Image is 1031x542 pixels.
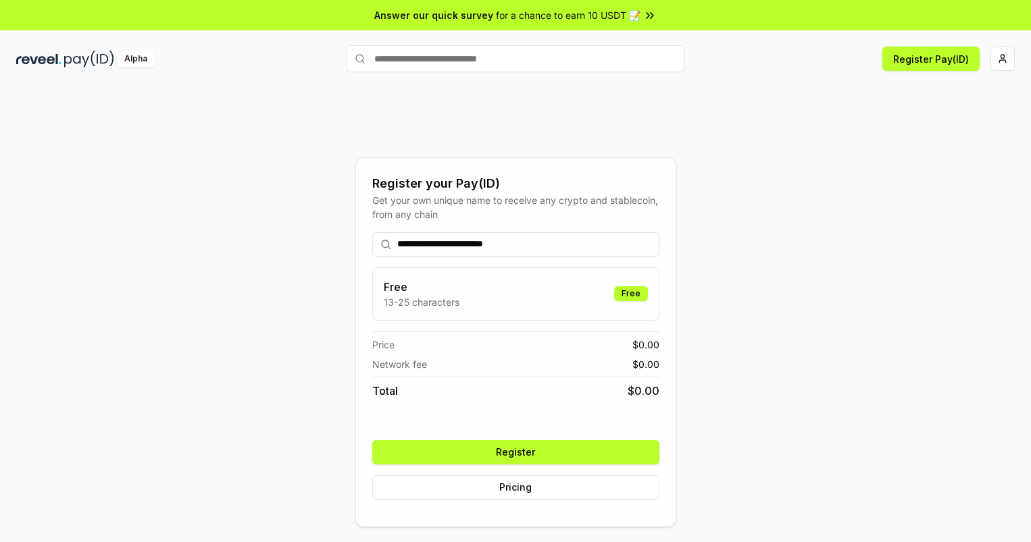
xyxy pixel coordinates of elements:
[384,279,459,295] h3: Free
[632,337,659,352] span: $ 0.00
[16,51,61,67] img: reveel_dark
[372,357,427,371] span: Network fee
[632,357,659,371] span: $ 0.00
[882,47,980,71] button: Register Pay(ID)
[372,174,659,193] div: Register your Pay(ID)
[496,8,640,22] span: for a chance to earn 10 USDT 📝
[372,475,659,499] button: Pricing
[628,383,659,399] span: $ 0.00
[372,383,398,399] span: Total
[372,440,659,464] button: Register
[372,193,659,221] div: Get your own unique name to receive any crypto and stablecoin, from any chain
[64,51,114,67] img: pay_id
[117,51,155,67] div: Alpha
[384,295,459,309] p: 13-25 characters
[374,8,493,22] span: Answer our quick survey
[372,337,395,352] span: Price
[614,286,648,301] div: Free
